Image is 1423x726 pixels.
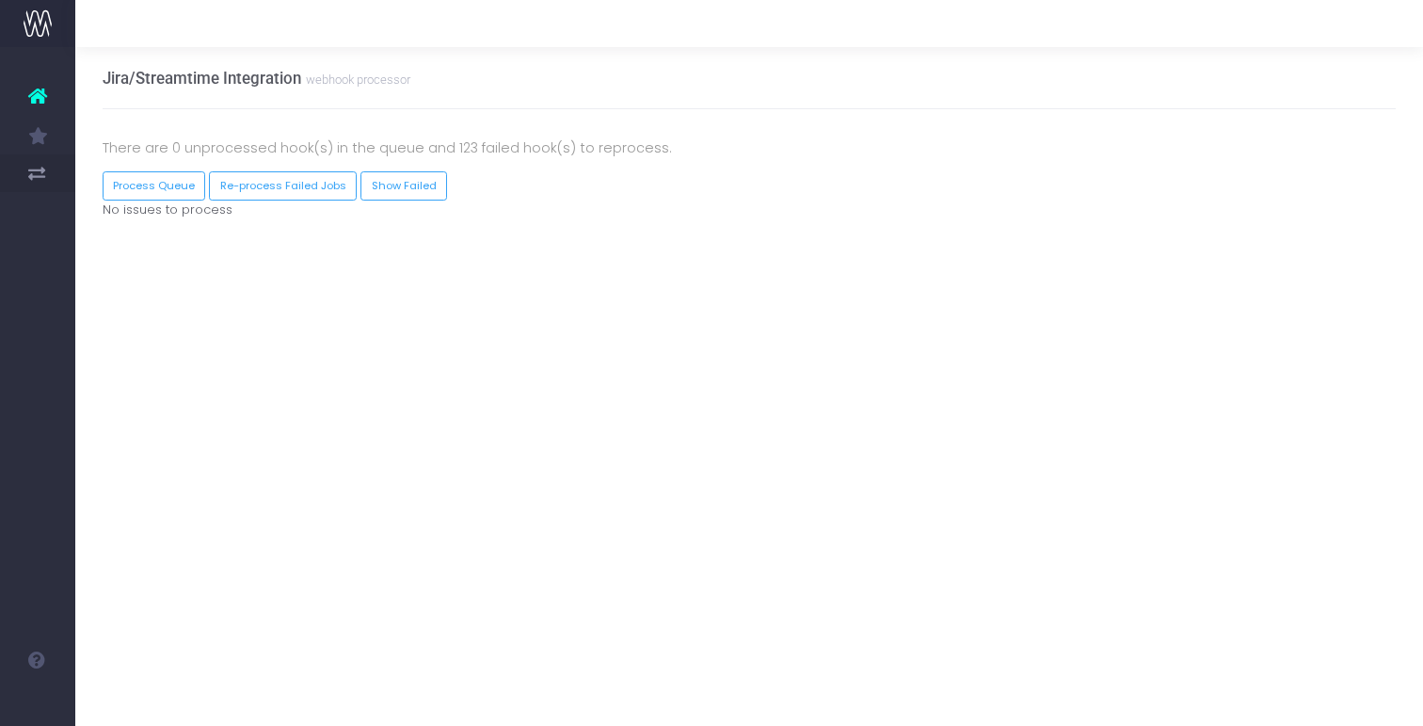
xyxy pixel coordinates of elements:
[24,688,52,717] img: images/default_profile_image.png
[360,171,447,201] a: Show Failed
[88,201,1411,219] div: No issues to process
[209,171,357,201] button: Re-process Failed Jobs
[103,171,206,201] button: Process Queue
[103,69,410,88] h3: Jira/Streamtime Integration
[301,69,410,88] small: webhook processor
[103,137,1397,159] p: There are 0 unprocessed hook(s) in the queue and 123 failed hook(s) to reprocess.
